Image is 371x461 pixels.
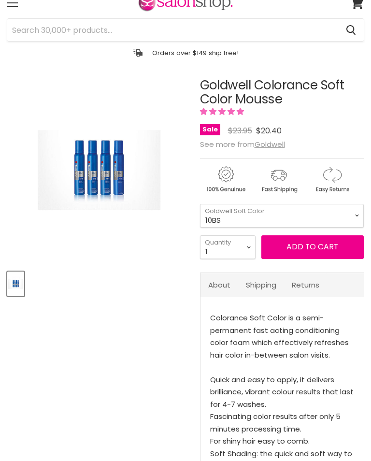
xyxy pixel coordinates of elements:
[7,19,338,41] input: Search
[152,49,239,57] p: Orders over $149 ship free!
[286,241,338,252] span: Add to cart
[306,165,357,194] img: returns.gif
[200,78,364,106] h1: Goldwell Colorance Soft Color Mousse
[38,78,160,262] img: Goldwell Colorance Soft Color
[200,106,246,116] span: 5.00 stars
[7,18,364,42] form: Product
[238,273,284,297] a: Shipping
[200,165,251,194] img: genuine.gif
[284,273,327,297] a: Returns
[200,139,285,149] span: See more from
[255,139,285,149] a: Goldwell
[253,165,304,194] img: shipping.gif
[256,125,282,136] span: $20.40
[200,124,220,135] span: Sale
[210,435,354,447] li: For shiny hair easy to comb.
[7,78,191,262] div: Goldwell Colorance Soft Color Mousse image. Click or Scroll to Zoom.
[200,235,256,259] select: Quantity
[8,273,23,295] img: Goldwell Colorance Soft Color
[338,19,364,41] button: Search
[210,410,354,435] li: Fascinating color results after only 5 minutes processing time.
[6,269,192,296] div: Product thumbnails
[200,273,238,297] a: About
[7,272,24,296] button: Goldwell Colorance Soft Color
[228,125,252,136] span: $23.95
[261,235,364,259] button: Add to cart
